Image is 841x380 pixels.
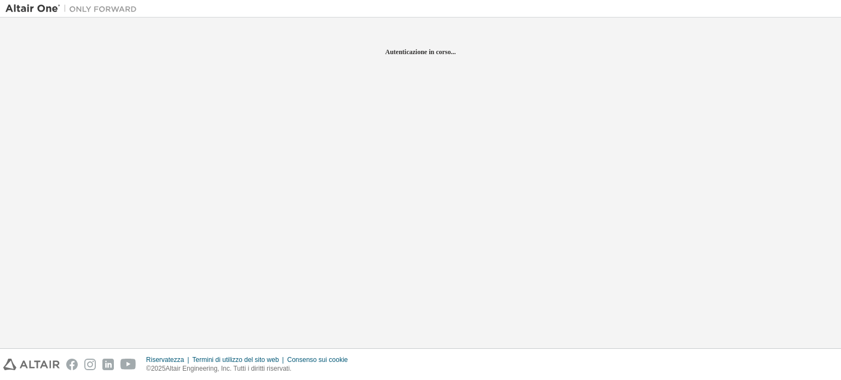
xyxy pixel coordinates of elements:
[102,359,114,370] img: linkedin.svg
[146,356,184,364] font: Riservatezza
[146,365,151,372] font: ©
[5,3,142,14] img: Altair Uno
[385,48,456,56] font: Autenticazione in corso...
[84,359,96,370] img: instagram.svg
[66,359,78,370] img: facebook.svg
[287,356,348,364] font: Consenso sui cookie
[120,359,136,370] img: youtube.svg
[151,365,166,372] font: 2025
[3,359,60,370] img: altair_logo.svg
[165,365,291,372] font: Altair Engineering, Inc. Tutti i diritti riservati.
[192,356,279,364] font: Termini di utilizzo del sito web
